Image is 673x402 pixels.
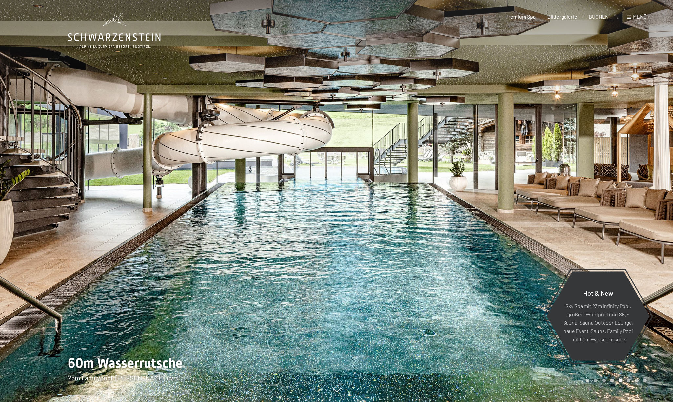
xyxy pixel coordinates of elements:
[547,13,577,20] a: Bildergalerie
[584,379,647,382] div: Carousel Pagination
[546,271,650,361] a: Hot & New Sky Spa mit 23m Infinity Pool, großem Whirlpool und Sky-Sauna, Sauna Outdoor Lounge, ne...
[633,13,647,20] span: Menü
[589,13,609,20] a: BUCHEN
[635,379,639,382] div: Carousel Page 7
[610,379,614,382] div: Carousel Page 4
[643,379,647,382] div: Carousel Page 8
[563,301,634,343] p: Sky Spa mit 23m Infinity Pool, großem Whirlpool und Sky-Sauna, Sauna Outdoor Lounge, neue Event-S...
[619,379,622,382] div: Carousel Page 5 (Current Slide)
[586,379,589,382] div: Carousel Page 1
[594,379,598,382] div: Carousel Page 2
[627,379,630,382] div: Carousel Page 6
[602,379,606,382] div: Carousel Page 3
[505,13,536,20] a: Premium Spa
[583,289,613,297] span: Hot & New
